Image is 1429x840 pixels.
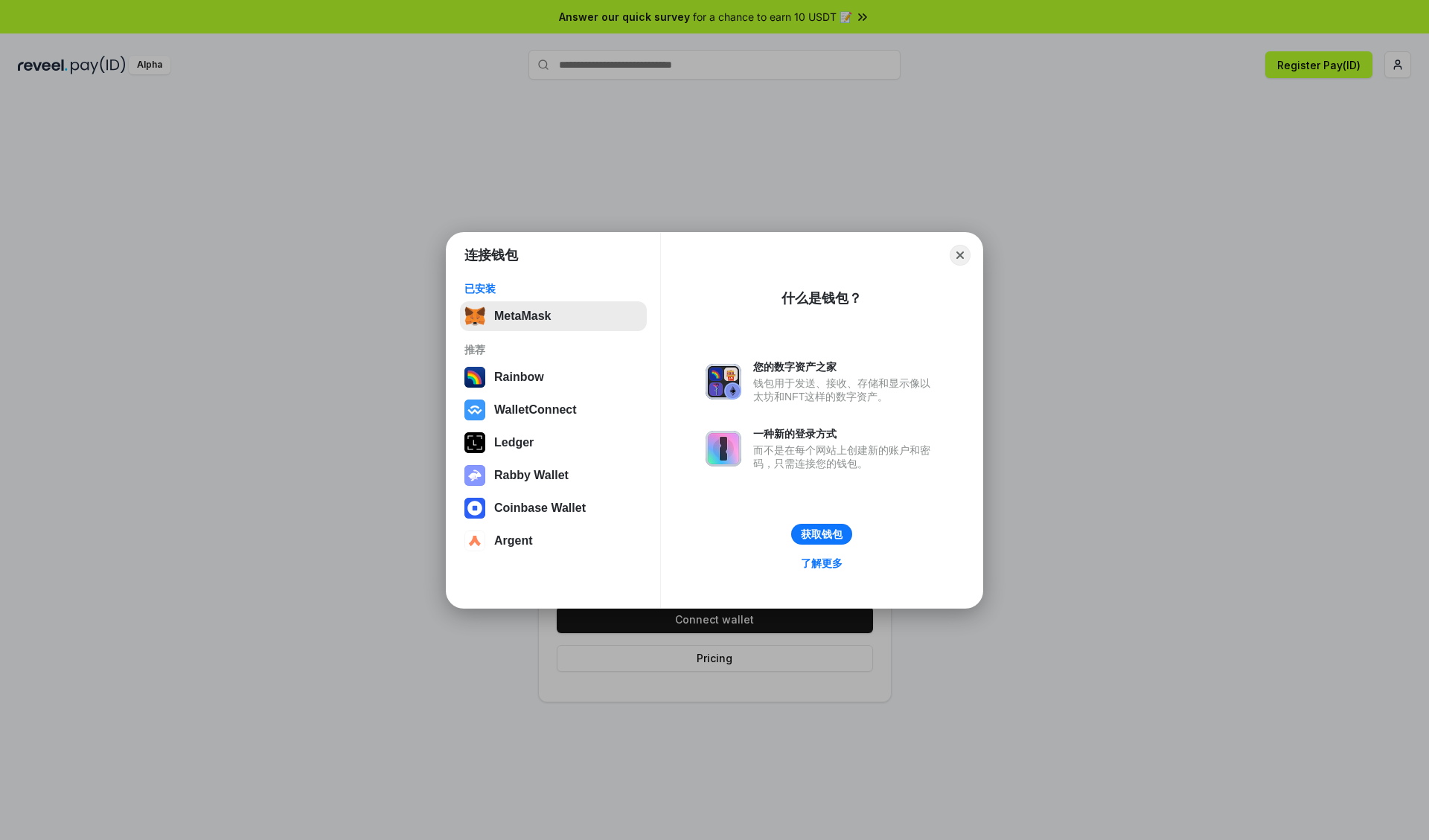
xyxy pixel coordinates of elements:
[464,367,485,388] img: svg+xml,%3Csvg%20width%3D%22120%22%20height%3D%22120%22%20viewBox%3D%220%200%20120%20120%22%20fil...
[494,469,569,482] div: Rabby Wallet
[464,498,485,519] img: svg+xml,%3Csvg%20width%3D%2228%22%20height%3D%2228%22%20viewBox%3D%220%200%2028%2028%22%20fill%3D...
[464,465,485,486] img: svg+xml,%3Csvg%20xmlns%3D%22http%3A%2F%2Fwww.w3.org%2F2000%2Fsvg%22%20fill%3D%22none%22%20viewBox...
[753,360,938,373] div: 您的数字资产之家
[791,524,852,545] button: 获取钱包
[801,557,843,570] div: 了解更多
[460,428,647,458] button: Ledger
[460,301,647,331] button: MetaMask
[781,289,862,307] div: 什么是钱包？
[494,534,533,548] div: Argent
[801,528,843,541] div: 获取钱包
[753,427,938,440] div: 一种新的登录方式
[464,530,485,551] img: svg+xml,%3Csvg%20width%3D%2228%22%20height%3D%2228%22%20viewBox%3D%220%200%2028%2028%22%20fill%3D...
[464,246,518,264] h1: 连接钱包
[460,362,647,392] button: Rainbow
[950,245,971,266] button: Close
[494,501,586,515] div: Coinbase Wallet
[494,436,534,449] div: Ledger
[706,431,741,467] img: svg+xml,%3Csvg%20xmlns%3D%22http%3A%2F%2Fwww.w3.org%2F2000%2Fsvg%22%20fill%3D%22none%22%20viewBox...
[753,443,938,470] div: 而不是在每个网站上创建新的账户和密码，只需连接您的钱包。
[464,306,485,327] img: svg+xml,%3Csvg%20fill%3D%22none%22%20height%3D%2233%22%20viewBox%3D%220%200%2035%2033%22%20width%...
[706,364,741,400] img: svg+xml,%3Csvg%20xmlns%3D%22http%3A%2F%2Fwww.w3.org%2F2000%2Fsvg%22%20fill%3D%22none%22%20viewBox...
[792,554,851,573] a: 了解更多
[464,432,485,453] img: svg+xml,%3Csvg%20xmlns%3D%22http%3A%2F%2Fwww.w3.org%2F2000%2Fsvg%22%20width%3D%2228%22%20height%3...
[460,526,647,556] button: Argent
[460,493,647,523] button: Coinbase Wallet
[464,400,485,420] img: svg+xml,%3Csvg%20width%3D%2228%22%20height%3D%2228%22%20viewBox%3D%220%200%2028%2028%22%20fill%3D...
[460,395,647,425] button: WalletConnect
[464,343,642,356] div: 推荐
[460,461,647,490] button: Rabby Wallet
[494,403,577,417] div: WalletConnect
[494,371,544,384] div: Rainbow
[753,376,938,403] div: 钱包用于发送、接收、存储和显示像以太坊和NFT这样的数字资产。
[494,310,551,323] div: MetaMask
[464,282,642,295] div: 已安装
